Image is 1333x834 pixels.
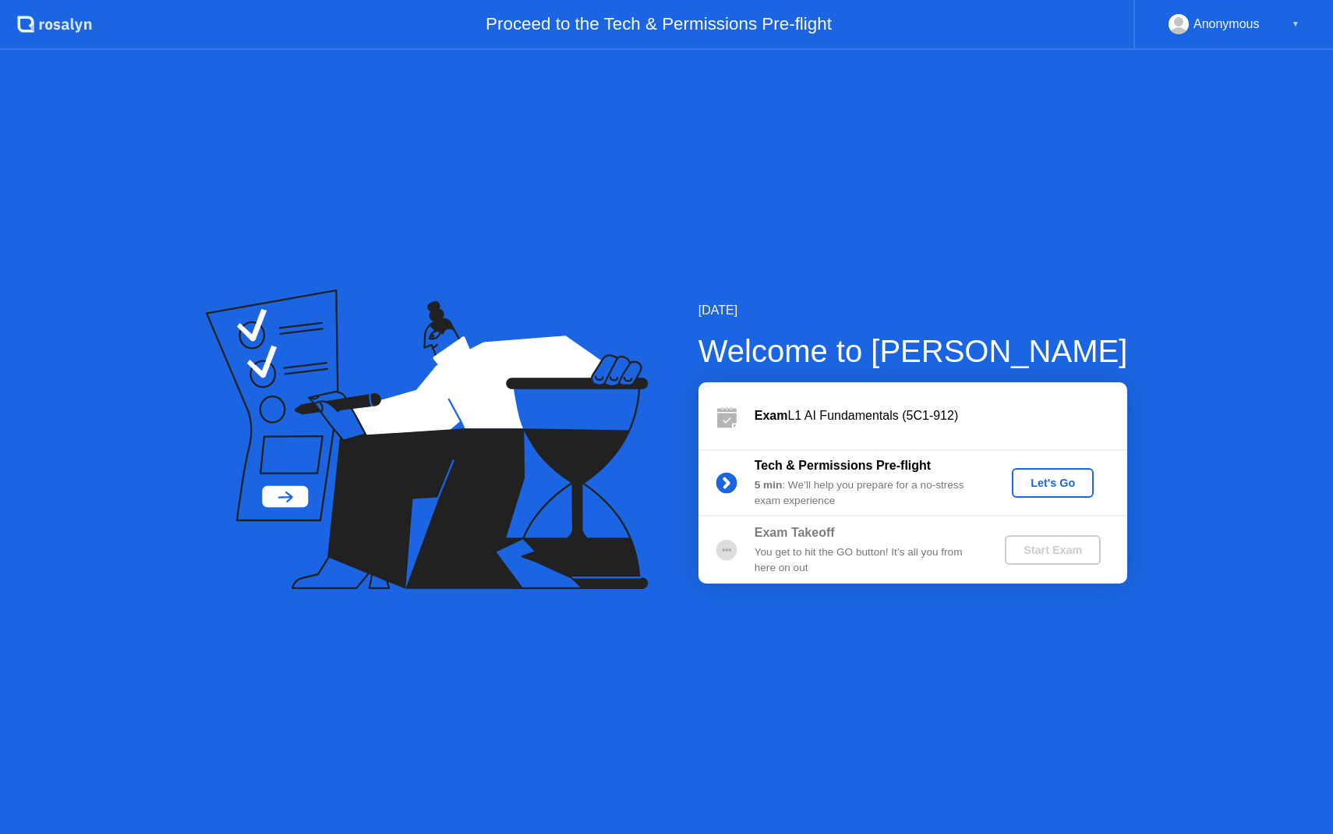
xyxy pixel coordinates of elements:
[755,545,979,577] div: You get to hit the GO button! It’s all you from here on out
[755,477,979,509] div: : We’ll help you prepare for a no-stress exam experience
[698,301,1128,320] div: [DATE]
[755,479,783,491] b: 5 min
[755,526,835,539] b: Exam Takeoff
[1193,14,1260,34] div: Anonymous
[755,459,931,472] b: Tech & Permissions Pre-flight
[1012,468,1094,498] button: Let's Go
[1011,544,1094,556] div: Start Exam
[1292,14,1299,34] div: ▼
[755,409,788,422] b: Exam
[698,328,1128,374] div: Welcome to [PERSON_NAME]
[755,406,1127,425] div: L1 AI Fundamentals (5C1-912)
[1018,477,1087,489] div: Let's Go
[1005,535,1101,565] button: Start Exam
